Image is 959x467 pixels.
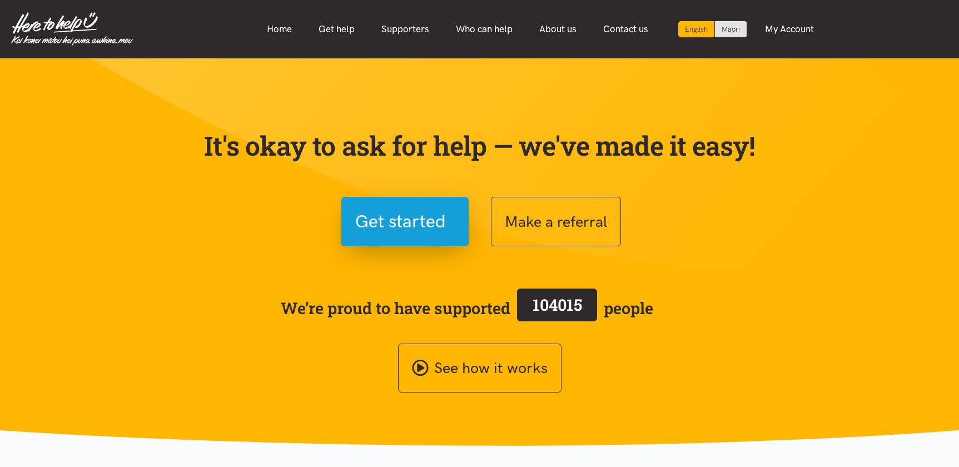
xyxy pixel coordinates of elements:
span: Get started [355,207,446,236]
p: It's okay to ask for help — we've made it easy! [202,130,758,162]
a: Switch to Te Reo Māori [715,21,747,37]
a: See how it works [398,344,562,393]
a: Home [254,17,305,41]
span: 104015 [533,294,582,315]
div: Current language [678,21,715,37]
a: Get help [305,17,368,41]
button: Make a referral [491,197,621,246]
img: Home [11,12,133,46]
a: About us [526,17,590,41]
a: Contact us [590,17,662,41]
div: Language toggle [678,21,747,37]
a: My Account [752,17,827,41]
a: Who can help [443,17,526,41]
span: We’re proud to have supported people [281,286,653,330]
a: 104015 [510,286,604,330]
button: Get started [341,197,469,246]
a: Supporters [368,17,443,41]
